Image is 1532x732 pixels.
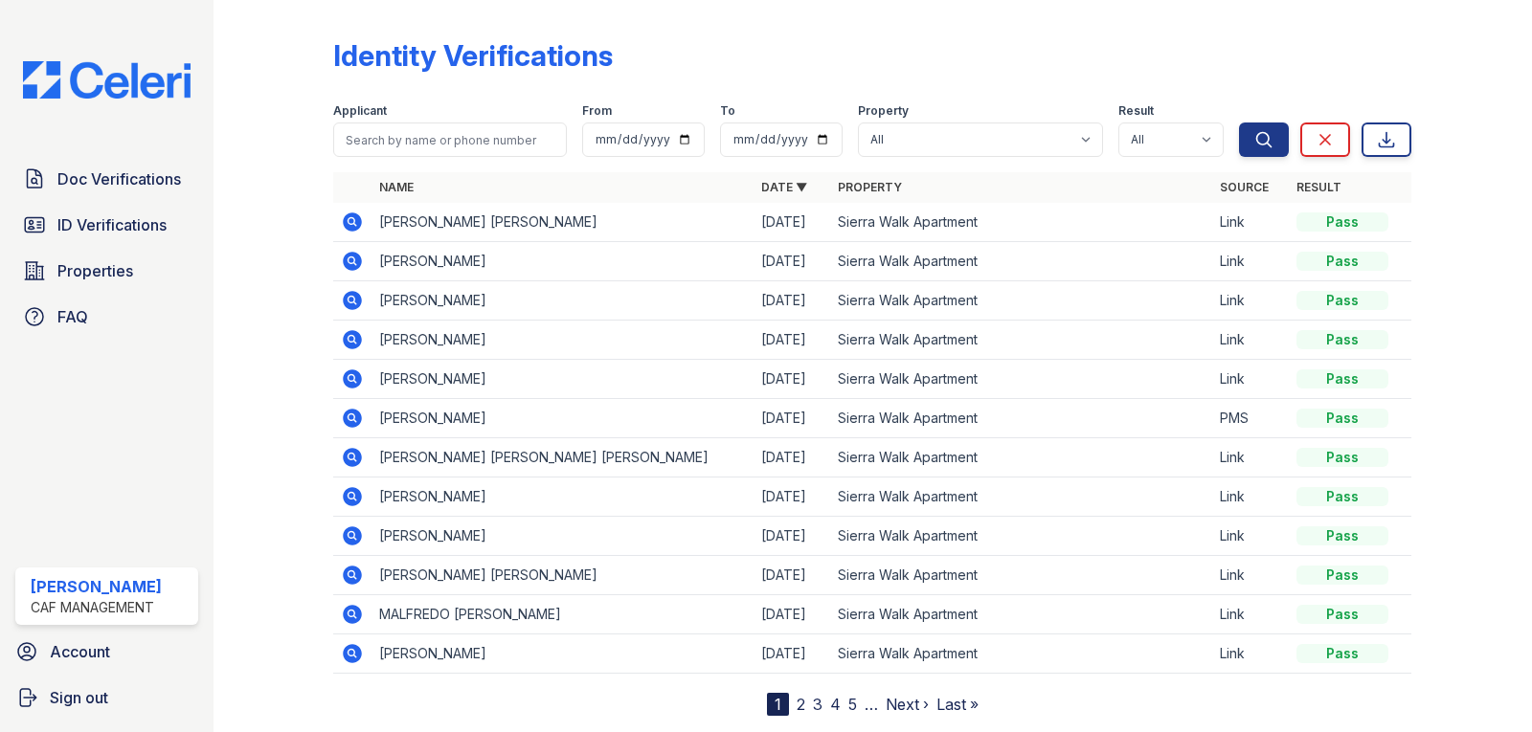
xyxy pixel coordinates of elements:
[372,595,754,634] td: MALFREDO [PERSON_NAME]
[1212,203,1289,242] td: Link
[886,695,929,714] a: Next ›
[1296,330,1388,349] div: Pass
[1296,526,1388,545] div: Pass
[754,438,830,477] td: [DATE]
[830,281,1212,321] td: Sierra Walk Apartment
[754,634,830,674] td: [DATE]
[754,399,830,438] td: [DATE]
[830,242,1212,281] td: Sierra Walk Apartment
[797,695,805,714] a: 2
[754,281,830,321] td: [DATE]
[767,693,789,716] div: 1
[50,686,108,709] span: Sign out
[50,640,110,663] span: Account
[1296,369,1388,388] div: Pass
[15,252,198,290] a: Properties
[830,203,1212,242] td: Sierra Walk Apartment
[720,103,735,119] label: To
[57,259,133,282] span: Properties
[830,517,1212,556] td: Sierra Walk Apartment
[8,632,206,671] a: Account
[333,103,387,119] label: Applicant
[936,695,979,714] a: Last »
[830,360,1212,399] td: Sierra Walk Apartment
[582,103,612,119] label: From
[754,203,830,242] td: [DATE]
[1212,556,1289,595] td: Link
[761,180,807,194] a: Date ▼
[372,203,754,242] td: [PERSON_NAME] [PERSON_NAME]
[813,695,822,714] a: 3
[754,360,830,399] td: [DATE]
[1296,566,1388,585] div: Pass
[1212,242,1289,281] td: Link
[8,61,206,99] img: CE_Logo_Blue-a8612792a0a2168367f1c8372b55b34899dd931a85d93a1a3d3e32e68fde9ad4.png
[754,477,830,517] td: [DATE]
[57,167,181,190] span: Doc Verifications
[830,321,1212,360] td: Sierra Walk Apartment
[57,305,88,328] span: FAQ
[1296,644,1388,663] div: Pass
[830,556,1212,595] td: Sierra Walk Apartment
[372,438,754,477] td: [PERSON_NAME] [PERSON_NAME] [PERSON_NAME]
[372,477,754,517] td: [PERSON_NAME]
[1296,212,1388,232] div: Pass
[1220,180,1269,194] a: Source
[15,206,198,244] a: ID Verifications
[15,298,198,336] a: FAQ
[1212,477,1289,517] td: Link
[1296,252,1388,271] div: Pass
[372,517,754,556] td: [PERSON_NAME]
[1296,409,1388,428] div: Pass
[333,38,613,73] div: Identity Verifications
[1212,517,1289,556] td: Link
[1296,605,1388,624] div: Pass
[8,678,206,717] a: Sign out
[1296,487,1388,506] div: Pass
[830,438,1212,477] td: Sierra Walk Apartment
[838,180,902,194] a: Property
[31,598,162,617] div: CAF Management
[1212,399,1289,438] td: PMS
[1296,291,1388,310] div: Pass
[848,695,857,714] a: 5
[830,399,1212,438] td: Sierra Walk Apartment
[372,321,754,360] td: [PERSON_NAME]
[754,242,830,281] td: [DATE]
[57,213,167,236] span: ID Verifications
[1296,180,1341,194] a: Result
[15,160,198,198] a: Doc Verifications
[830,695,841,714] a: 4
[1212,281,1289,321] td: Link
[830,595,1212,634] td: Sierra Walk Apartment
[754,517,830,556] td: [DATE]
[858,103,909,119] label: Property
[754,595,830,634] td: [DATE]
[830,634,1212,674] td: Sierra Walk Apartment
[1212,360,1289,399] td: Link
[1212,321,1289,360] td: Link
[1212,634,1289,674] td: Link
[379,180,414,194] a: Name
[31,575,162,598] div: [PERSON_NAME]
[1118,103,1154,119] label: Result
[333,122,567,157] input: Search by name or phone number
[1296,448,1388,467] div: Pass
[1212,595,1289,634] td: Link
[830,477,1212,517] td: Sierra Walk Apartment
[754,556,830,595] td: [DATE]
[372,242,754,281] td: [PERSON_NAME]
[865,693,878,716] span: …
[372,360,754,399] td: [PERSON_NAME]
[372,634,754,674] td: [PERSON_NAME]
[372,556,754,595] td: [PERSON_NAME] [PERSON_NAME]
[372,399,754,438] td: [PERSON_NAME]
[372,281,754,321] td: [PERSON_NAME]
[1212,438,1289,477] td: Link
[754,321,830,360] td: [DATE]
